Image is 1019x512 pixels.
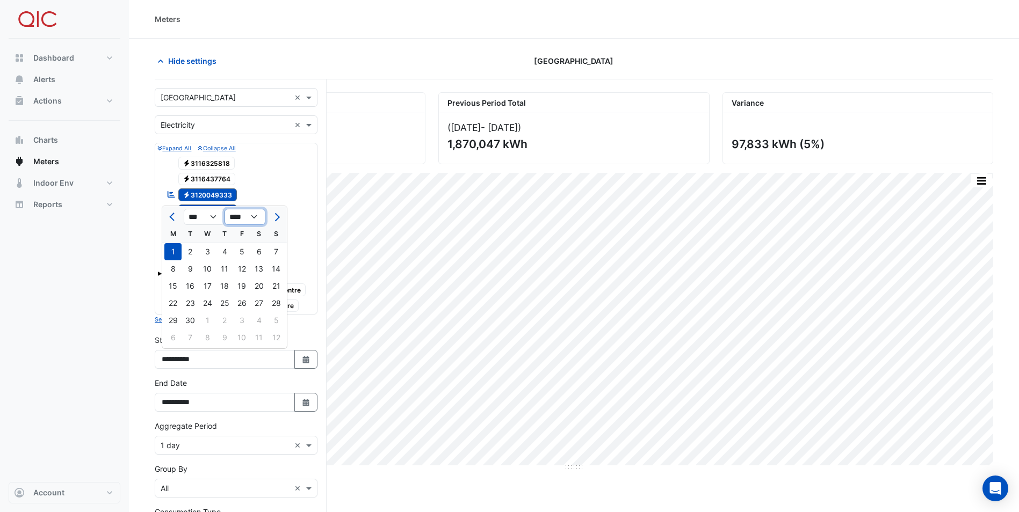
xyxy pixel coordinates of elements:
[157,143,191,153] button: Expand All
[9,172,120,194] button: Indoor Env
[294,440,303,451] span: Clear
[233,277,250,295] div: 19
[268,312,285,329] div: 5
[14,178,25,188] app-icon: Indoor Env
[9,194,120,215] button: Reports
[155,13,180,25] div: Meters
[216,277,233,295] div: Thursday, April 18, 2024
[233,295,250,312] div: 26
[250,329,268,346] div: Saturday, May 11, 2024
[301,398,311,407] fa-icon: Select Date
[184,209,225,225] select: Select month
[268,329,285,346] div: Sunday, May 12, 2024
[233,243,250,260] div: 5
[199,277,216,295] div: 17
[178,157,235,170] span: 3116325818
[157,145,191,152] small: Expand All
[233,260,250,277] div: 12
[233,295,250,312] div: Friday, April 26, 2024
[14,199,25,210] app-icon: Reports
[164,243,182,260] div: Monday, April 1, 2024
[155,52,223,70] button: Hide settings
[216,225,233,243] div: T
[225,209,265,225] select: Select year
[268,295,285,312] div: 28
[182,277,199,295] div: 16
[182,225,199,243] div: T
[270,208,283,225] button: Next month
[301,355,311,364] fa-icon: Select Date
[250,260,268,277] div: 13
[9,90,120,112] button: Actions
[199,277,216,295] div: Wednesday, April 17, 2024
[233,312,250,329] div: Friday, May 3, 2024
[199,295,216,312] div: Wednesday, April 24, 2024
[268,312,285,329] div: Sunday, May 5, 2024
[155,377,187,389] label: End Date
[13,9,61,30] img: Company Logo
[33,96,62,106] span: Actions
[268,260,285,277] div: Sunday, April 14, 2024
[9,47,120,69] button: Dashboard
[723,93,993,113] div: Variance
[268,243,285,260] div: 7
[178,204,237,217] span: 3120049334
[14,96,25,106] app-icon: Actions
[199,243,216,260] div: 3
[233,329,250,346] div: 10
[216,295,233,312] div: Thursday, April 25, 2024
[164,295,182,312] div: Monday, April 22, 2024
[182,243,199,260] div: Tuesday, April 2, 2024
[233,277,250,295] div: Friday, April 19, 2024
[216,312,233,329] div: 2
[167,189,176,199] fa-icon: Reportable
[168,55,216,67] span: Hide settings
[182,312,199,329] div: 30
[182,295,199,312] div: Tuesday, April 23, 2024
[178,173,236,186] span: 3116437764
[33,178,74,188] span: Indoor Env
[268,295,285,312] div: Sunday, April 28, 2024
[33,135,58,145] span: Charts
[294,92,303,103] span: Clear
[447,137,698,151] div: 1,870,047 kWh
[233,225,250,243] div: F
[155,314,204,324] button: Select Reportable
[199,329,216,346] div: Wednesday, May 8, 2024
[971,174,992,187] button: More Options
[199,225,216,243] div: W
[33,74,55,85] span: Alerts
[233,260,250,277] div: Friday, April 12, 2024
[732,137,982,151] div: 97,833 kWh (5%)
[216,295,233,312] div: 25
[164,329,182,346] div: Monday, May 6, 2024
[178,188,237,201] span: 3120049333
[14,74,25,85] app-icon: Alerts
[294,119,303,130] span: Clear
[182,260,199,277] div: Tuesday, April 9, 2024
[250,260,268,277] div: Saturday, April 13, 2024
[481,122,518,133] span: - [DATE]
[9,69,120,90] button: Alerts
[216,329,233,346] div: 9
[182,295,199,312] div: 23
[268,329,285,346] div: 12
[268,260,285,277] div: 14
[216,312,233,329] div: Thursday, May 2, 2024
[250,225,268,243] div: S
[216,260,233,277] div: 11
[250,295,268,312] div: 27
[439,93,709,113] div: Previous Period Total
[183,175,191,183] fa-icon: Electricity
[183,191,191,199] fa-icon: Electricity
[33,156,59,167] span: Meters
[199,260,216,277] div: 10
[216,329,233,346] div: Thursday, May 9, 2024
[198,143,235,153] button: Collapse All
[164,329,182,346] div: 6
[294,482,303,494] span: Clear
[199,312,216,329] div: Wednesday, May 1, 2024
[199,260,216,277] div: Wednesday, April 10, 2024
[33,487,64,498] span: Account
[164,260,182,277] div: 8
